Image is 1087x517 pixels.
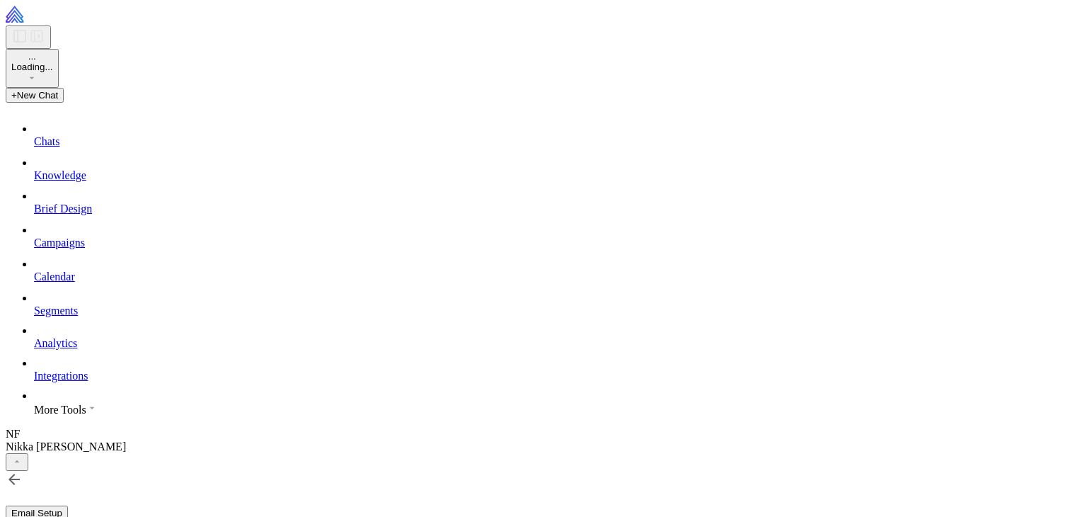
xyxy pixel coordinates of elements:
[6,49,59,88] button: ...Loading...
[34,237,85,249] span: Campaigns
[6,88,64,103] button: +New Chat
[11,62,53,72] span: Loading...
[11,90,17,101] span: +
[34,337,77,349] span: Analytics
[34,203,92,215] span: Brief Design
[6,6,110,23] img: Raleon Logo
[34,135,59,147] span: Chats
[34,271,75,283] span: Calendar
[17,90,59,101] span: New Chat
[11,51,53,62] div: ...
[34,305,78,317] span: Segments
[34,370,88,382] span: Integrations
[6,441,126,453] span: Nikka [PERSON_NAME]
[34,169,86,181] span: Knowledge
[34,404,86,416] span: More Tools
